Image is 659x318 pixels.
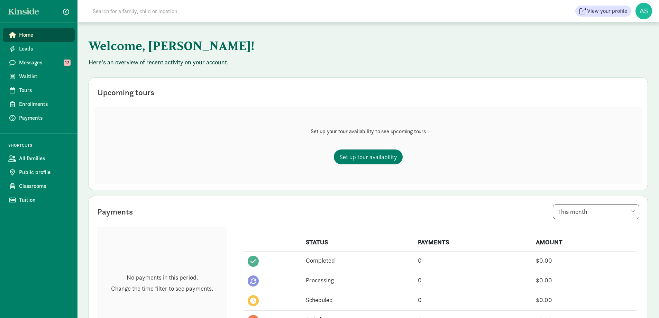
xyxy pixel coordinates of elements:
a: Classrooms [3,179,75,193]
a: Waitlist [3,70,75,83]
div: $0.00 [536,295,632,305]
span: Public profile [19,168,69,176]
span: Messages [19,58,69,67]
a: Public profile [3,165,75,179]
input: Search for a family, child or location [89,4,283,18]
span: View your profile [587,7,627,15]
a: Leads [3,42,75,56]
div: Processing [306,275,410,285]
a: Tours [3,83,75,97]
span: Set up tour availability [339,152,397,162]
th: STATUS [302,233,414,252]
a: Payments [3,111,75,125]
div: Completed [306,256,410,265]
span: Leads [19,45,69,53]
button: View your profile [575,6,631,17]
a: Messages 12 [3,56,75,70]
h1: Welcome, [PERSON_NAME]! [89,33,431,58]
span: Home [19,31,69,39]
a: Set up tour availability [334,149,403,164]
div: 0 [418,275,528,285]
div: Upcoming tours [97,86,154,99]
p: Change the time filter to see payments. [111,284,213,293]
a: All families [3,152,75,165]
div: $0.00 [536,275,632,285]
div: 0 [418,295,528,305]
p: Here's an overview of recent activity on your account. [89,58,648,66]
div: $0.00 [536,256,632,265]
a: Tuition [3,193,75,207]
span: Tours [19,86,69,94]
p: No payments in this period. [111,273,213,282]
span: Tuition [19,196,69,204]
th: AMOUNT [532,233,637,252]
p: Set up your tour availability to see upcoming tours [311,127,426,136]
div: Scheduled [306,295,410,305]
div: 0 [418,256,528,265]
span: Payments [19,114,69,122]
th: PAYMENTS [414,233,532,252]
a: Enrollments [3,97,75,111]
span: Waitlist [19,72,69,81]
div: Payments [97,206,133,218]
span: Enrollments [19,100,69,108]
span: All families [19,154,69,163]
a: Home [3,28,75,42]
span: Classrooms [19,182,69,190]
span: 12 [64,60,71,66]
